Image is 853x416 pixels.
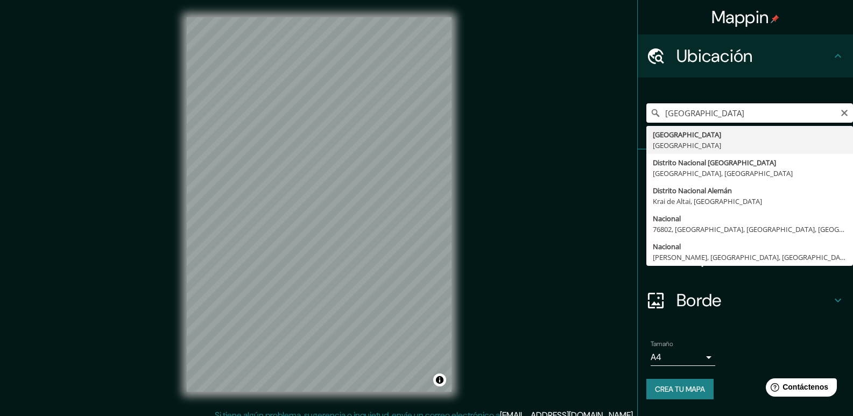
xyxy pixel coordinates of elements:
[653,242,681,251] font: Nacional
[676,289,722,312] font: Borde
[757,374,841,404] iframe: Lanzador de widgets de ayuda
[676,45,753,67] font: Ubicación
[638,279,853,322] div: Borde
[638,150,853,193] div: Patas
[840,107,849,117] button: Claro
[646,379,714,399] button: Crea tu mapa
[653,140,721,150] font: [GEOGRAPHIC_DATA]
[187,17,452,392] canvas: Mapa
[771,15,779,23] img: pin-icon.png
[653,168,793,178] font: [GEOGRAPHIC_DATA], [GEOGRAPHIC_DATA]
[653,252,850,262] font: [PERSON_NAME], [GEOGRAPHIC_DATA], [GEOGRAPHIC_DATA]
[653,158,776,167] font: Distrito Nacional [GEOGRAPHIC_DATA]
[638,34,853,77] div: Ubicación
[651,351,661,363] font: A4
[655,384,705,394] font: Crea tu mapa
[646,103,853,123] input: Elige tu ciudad o zona
[653,196,762,206] font: Krai de Altai, [GEOGRAPHIC_DATA]
[653,186,732,195] font: Distrito Nacional Alemán
[638,236,853,279] div: Disposición
[651,340,673,348] font: Tamaño
[711,6,769,29] font: Mappin
[653,214,681,223] font: Nacional
[638,193,853,236] div: Estilo
[653,130,721,139] font: [GEOGRAPHIC_DATA]
[433,373,446,386] button: Activar o desactivar atribución
[651,349,715,366] div: A4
